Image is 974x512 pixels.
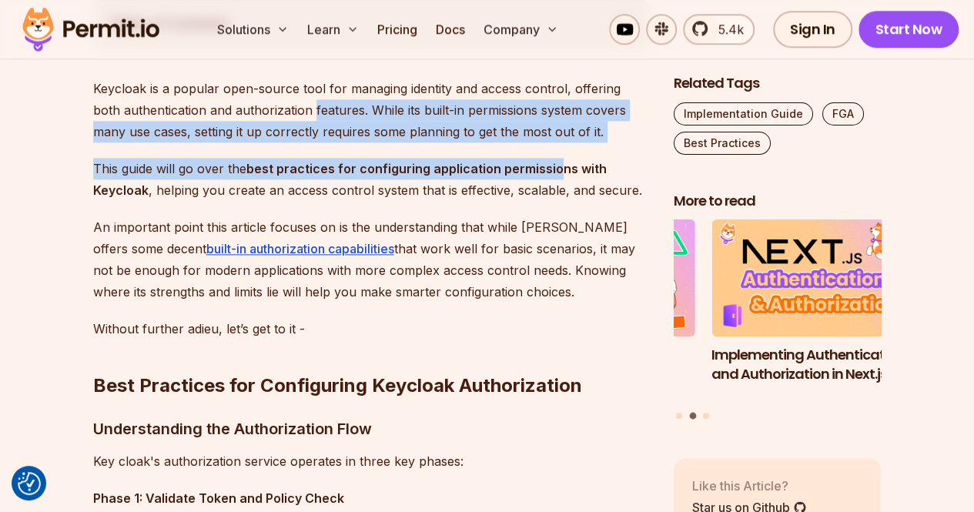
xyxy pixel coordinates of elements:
[477,14,564,45] button: Company
[711,220,919,403] a: Implementing Authentication and Authorization in Next.jsImplementing Authentication and Authoriza...
[674,220,882,422] div: Posts
[371,14,423,45] a: Pricing
[18,472,41,495] button: Consent Preferences
[301,14,365,45] button: Learn
[93,417,649,441] h3: Understanding the Authorization Flow
[211,14,295,45] button: Solutions
[93,318,649,340] p: Without further adieu, let’s get to it -
[674,74,882,93] h2: Related Tags
[15,3,166,55] img: Permit logo
[711,220,919,403] li: 2 of 3
[711,220,919,337] img: Implementing Authentication and Authorization in Next.js
[692,477,807,495] p: Like this Article?
[206,241,394,256] a: built-in authorization capabilities
[689,413,696,420] button: Go to slide 2
[93,216,649,303] p: An important point this article focuses on is the understanding that while [PERSON_NAME] offers s...
[430,14,471,45] a: Docs
[703,413,709,419] button: Go to slide 3
[93,312,649,398] h2: Best Practices for Configuring Keycloak Authorization
[93,78,649,142] p: Keycloak is a popular open-source tool for managing identity and access control, offering both au...
[93,161,607,198] strong: best practices for configuring application permissions with Keycloak
[674,132,771,155] a: Best Practices
[709,20,744,38] span: 5.4k
[487,346,695,384] h3: Implementing Multi-Tenant RBAC in Nuxt.js
[773,11,852,48] a: Sign In
[676,413,682,419] button: Go to slide 1
[93,158,649,201] p: This guide will go over the , helping you create an access control system that is effective, scal...
[93,450,649,472] p: Key cloak's authorization service operates in three key phases:
[822,102,864,125] a: FGA
[487,220,695,403] li: 1 of 3
[683,14,755,45] a: 5.4k
[674,102,813,125] a: Implementation Guide
[18,472,41,495] img: Revisit consent button
[93,490,344,506] strong: Phase 1: Validate Token and Policy Check
[711,346,919,384] h3: Implementing Authentication and Authorization in Next.js
[859,11,959,48] a: Start Now
[674,192,882,211] h2: More to read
